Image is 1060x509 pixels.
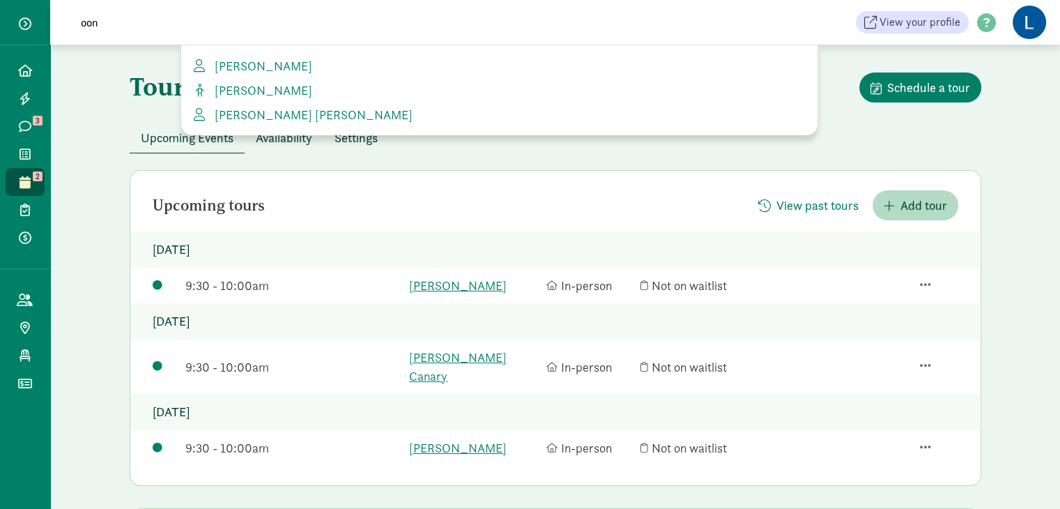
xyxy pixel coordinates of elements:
[130,73,197,100] h1: Tours
[747,198,870,214] a: View past tours
[335,128,378,147] span: Settings
[409,348,539,386] a: [PERSON_NAME] Canary
[153,197,265,214] h2: Upcoming tours
[192,56,806,75] a: [PERSON_NAME]
[130,303,981,340] p: [DATE]
[880,14,960,31] span: View your profile
[185,276,402,295] div: 9:30 - 10:00am
[130,231,981,268] p: [DATE]
[409,276,539,295] a: [PERSON_NAME]
[209,82,312,98] span: [PERSON_NAME]
[33,172,43,181] span: 2
[747,190,870,220] button: View past tours
[546,439,633,457] div: In-person
[990,442,1060,509] iframe: Chat Widget
[209,58,312,74] span: [PERSON_NAME]
[409,439,539,457] a: [PERSON_NAME]
[640,358,771,377] div: Not on waitlist
[640,276,771,295] div: Not on waitlist
[900,196,947,215] span: Add tour
[887,78,970,97] span: Schedule a tour
[130,394,981,430] p: [DATE]
[130,123,245,153] button: Upcoming Events
[209,107,413,123] span: [PERSON_NAME] [PERSON_NAME]
[856,11,969,33] a: View your profile
[185,358,402,377] div: 9:30 - 10:00am
[256,128,312,147] span: Availability
[72,8,463,36] input: Search for a family, child or location
[192,81,806,100] a: [PERSON_NAME]
[873,190,958,220] button: Add tour
[859,73,981,102] button: Schedule a tour
[546,276,633,295] div: In-person
[33,116,43,126] span: 3
[776,196,859,215] span: View past tours
[185,439,402,457] div: 9:30 - 10:00am
[323,123,389,153] button: Settings
[6,168,45,196] a: 2
[192,105,806,124] a: [PERSON_NAME] [PERSON_NAME]
[640,439,771,457] div: Not on waitlist
[245,123,323,153] button: Availability
[141,128,233,147] span: Upcoming Events
[6,112,45,140] a: 3
[546,358,633,377] div: In-person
